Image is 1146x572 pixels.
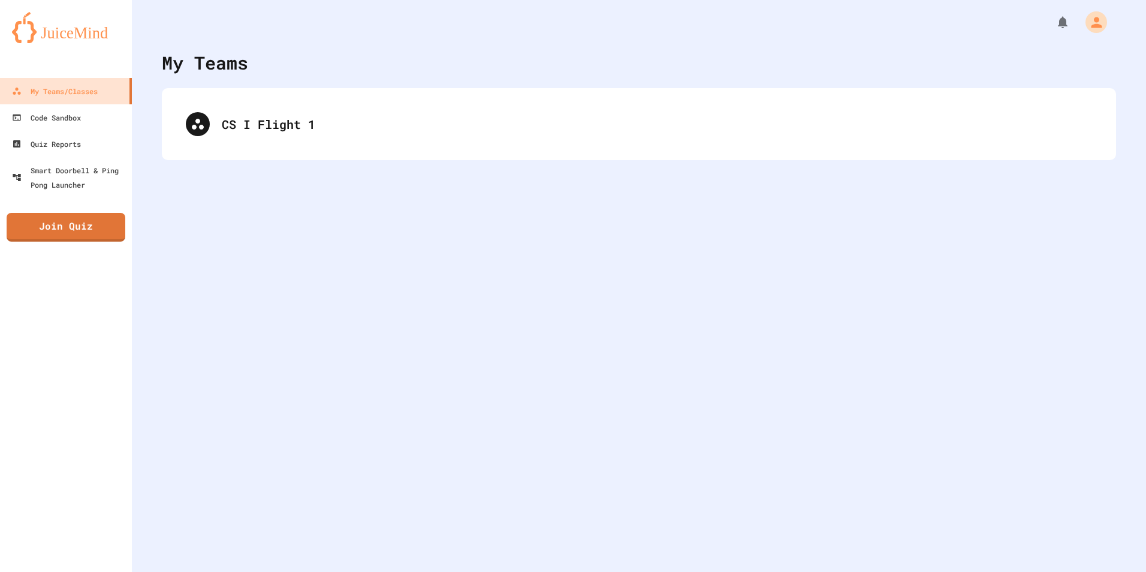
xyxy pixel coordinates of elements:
div: Quiz Reports [12,137,81,151]
div: My Notifications [1033,12,1073,32]
div: My Teams/Classes [12,84,98,98]
img: logo-orange.svg [12,12,120,43]
div: Smart Doorbell & Ping Pong Launcher [12,163,127,192]
div: My Teams [162,49,248,76]
div: CS I Flight 1 [222,115,1092,133]
div: Code Sandbox [12,110,81,125]
div: My Account [1073,8,1110,36]
div: CS I Flight 1 [174,100,1104,148]
a: Join Quiz [7,213,125,242]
